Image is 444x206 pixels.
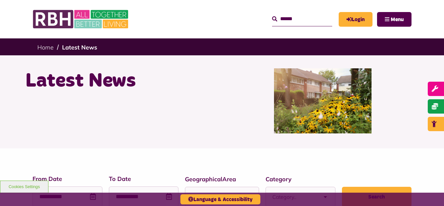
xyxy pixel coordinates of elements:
label: To Date [109,174,179,183]
h1: Latest News [25,68,217,94]
a: Home [37,44,54,51]
label: From Date [33,174,102,183]
img: RBH [33,7,130,32]
button: Navigation [377,12,411,27]
iframe: Netcall Web Assistant for live chat [415,177,444,206]
button: Language & Accessibility [180,194,260,204]
a: Latest News [62,44,97,51]
img: SAZ MEDIA RBH HOUSING4 [274,68,372,133]
span: Menu [391,17,404,22]
a: MyRBH [339,12,372,27]
label: Category [266,175,335,184]
label: GeographicalArea [185,175,259,184]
